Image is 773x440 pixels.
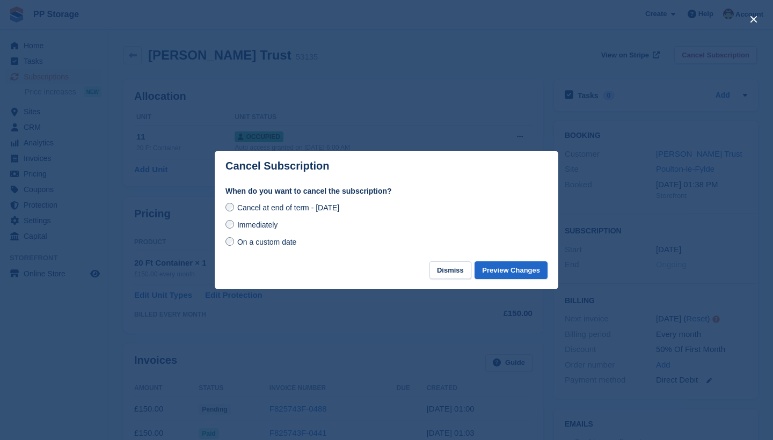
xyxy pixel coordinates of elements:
[475,261,548,279] button: Preview Changes
[225,160,329,172] p: Cancel Subscription
[225,220,234,229] input: Immediately
[225,203,234,211] input: Cancel at end of term - [DATE]
[225,186,548,197] label: When do you want to cancel the subscription?
[237,203,339,212] span: Cancel at end of term - [DATE]
[237,238,297,246] span: On a custom date
[225,237,234,246] input: On a custom date
[429,261,471,279] button: Dismiss
[745,11,762,28] button: close
[237,221,278,229] span: Immediately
